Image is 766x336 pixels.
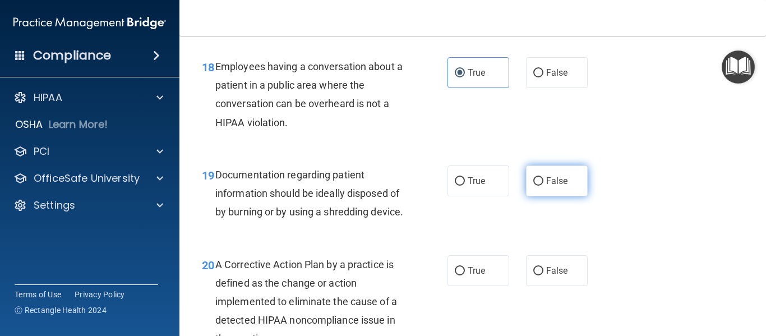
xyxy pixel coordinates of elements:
[34,172,140,185] p: OfficeSafe University
[546,67,568,78] span: False
[34,145,49,158] p: PCI
[455,177,465,186] input: True
[468,67,485,78] span: True
[468,265,485,276] span: True
[13,145,163,158] a: PCI
[49,118,108,131] p: Learn More!
[202,61,214,74] span: 18
[546,265,568,276] span: False
[533,267,543,275] input: False
[722,50,755,84] button: Open Resource Center
[13,91,163,104] a: HIPAA
[34,91,62,104] p: HIPAA
[34,199,75,212] p: Settings
[75,289,125,300] a: Privacy Policy
[215,61,403,128] span: Employees having a conversation about a patient in a public area where the conversation can be ov...
[533,69,543,77] input: False
[15,289,61,300] a: Terms of Use
[455,69,465,77] input: True
[202,169,214,182] span: 19
[533,177,543,186] input: False
[13,199,163,212] a: Settings
[13,12,166,34] img: PMB logo
[546,176,568,186] span: False
[13,172,163,185] a: OfficeSafe University
[202,259,214,272] span: 20
[215,169,403,218] span: Documentation regarding patient information should be ideally disposed of by burning or by using ...
[33,48,111,63] h4: Compliance
[468,176,485,186] span: True
[455,267,465,275] input: True
[15,305,107,316] span: Ⓒ Rectangle Health 2024
[15,118,43,131] p: OSHA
